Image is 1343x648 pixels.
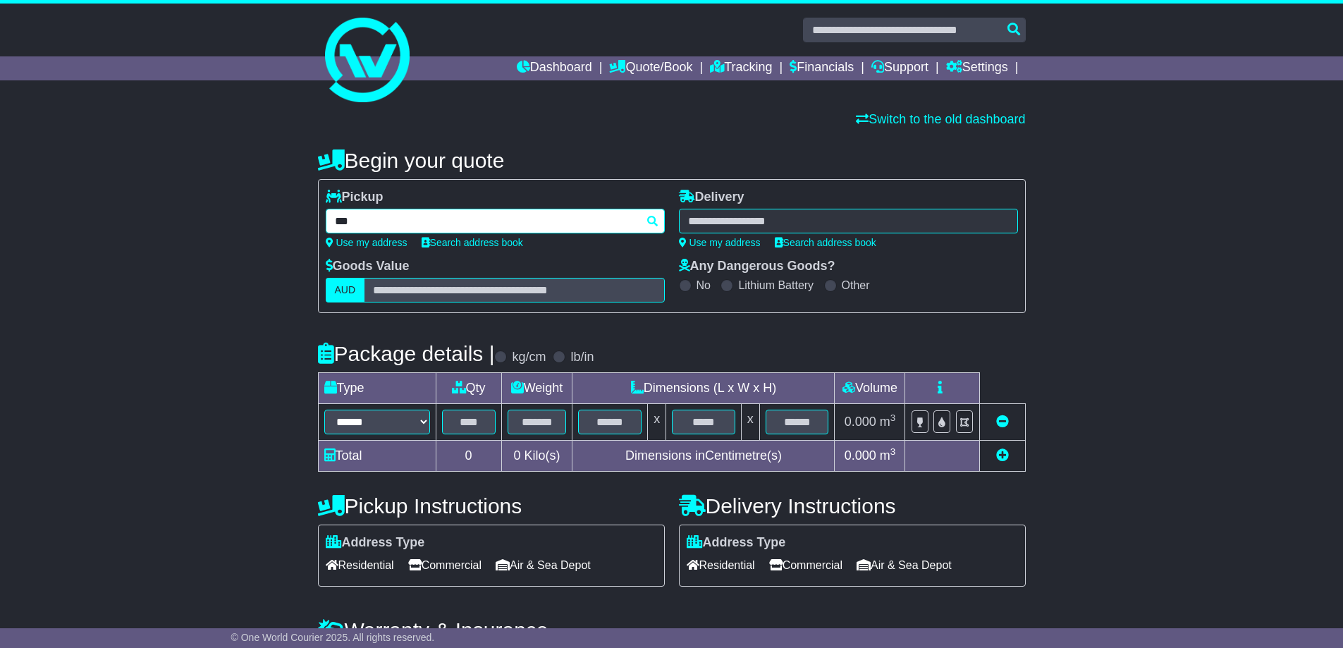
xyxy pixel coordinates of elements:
[501,441,572,472] td: Kilo(s)
[572,373,835,404] td: Dimensions (L x W x H)
[856,112,1025,126] a: Switch to the old dashboard
[326,554,394,576] span: Residential
[517,56,592,80] a: Dashboard
[572,441,835,472] td: Dimensions in Centimetre(s)
[436,373,501,404] td: Qty
[710,56,772,80] a: Tracking
[570,350,594,365] label: lb/in
[326,209,665,233] typeahead: Please provide city
[318,618,1026,642] h4: Warranty & Insurance
[871,56,928,80] a: Support
[648,404,666,441] td: x
[609,56,692,80] a: Quote/Book
[512,350,546,365] label: kg/cm
[408,554,482,576] span: Commercial
[890,412,896,423] sup: 3
[326,278,365,302] label: AUD
[679,259,835,274] label: Any Dangerous Goods?
[318,373,436,404] td: Type
[697,279,711,292] label: No
[496,554,591,576] span: Air & Sea Depot
[318,494,665,518] h4: Pickup Instructions
[318,149,1026,172] h4: Begin your quote
[890,446,896,457] sup: 3
[679,237,761,248] a: Use my address
[880,415,896,429] span: m
[679,190,744,205] label: Delivery
[738,279,814,292] label: Lithium Battery
[741,404,759,441] td: x
[326,535,425,551] label: Address Type
[422,237,523,248] a: Search address book
[857,554,952,576] span: Air & Sea Depot
[326,237,407,248] a: Use my address
[436,441,501,472] td: 0
[835,373,905,404] td: Volume
[769,554,842,576] span: Commercial
[775,237,876,248] a: Search address book
[318,441,436,472] td: Total
[326,190,384,205] label: Pickup
[501,373,572,404] td: Weight
[326,259,410,274] label: Goods Value
[790,56,854,80] a: Financials
[842,279,870,292] label: Other
[946,56,1008,80] a: Settings
[880,448,896,463] span: m
[687,554,755,576] span: Residential
[845,448,876,463] span: 0.000
[845,415,876,429] span: 0.000
[513,448,520,463] span: 0
[996,415,1009,429] a: Remove this item
[996,448,1009,463] a: Add new item
[318,342,495,365] h4: Package details |
[231,632,435,643] span: © One World Courier 2025. All rights reserved.
[687,535,786,551] label: Address Type
[679,494,1026,518] h4: Delivery Instructions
